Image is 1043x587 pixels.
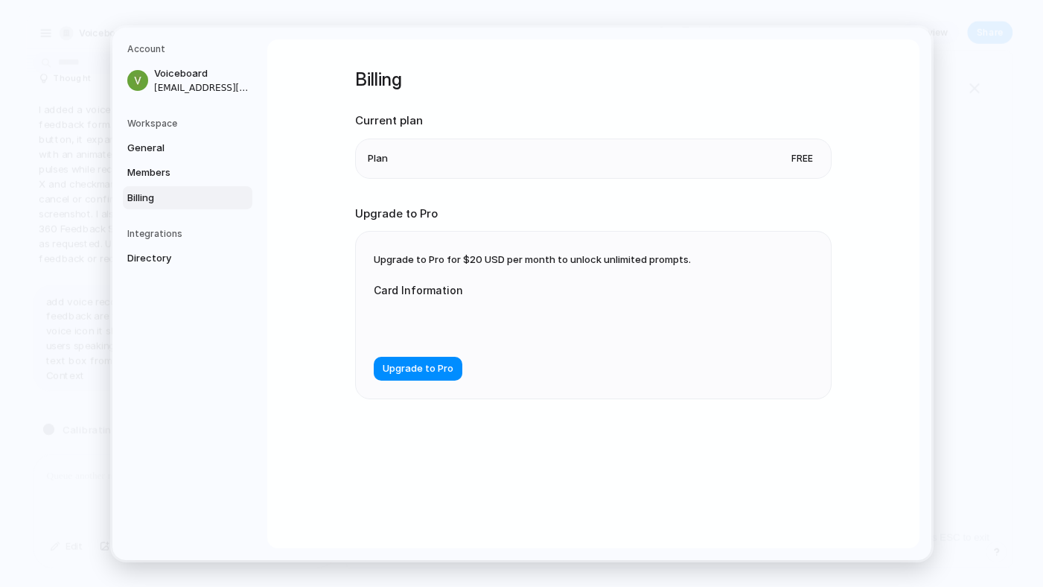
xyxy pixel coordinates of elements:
button: 4 [471,34,500,63]
h1: Billing [355,66,832,93]
span: 2 [303,40,310,57]
span: Directory [127,251,223,266]
span: Generate Questions [411,461,539,477]
button: Upgrade to Pro [374,357,462,381]
label: What feedback are you looking for? [125,278,578,294]
span: Upgrade to Pro [383,361,453,376]
span: Plan [368,150,388,165]
span: 3 [392,40,399,57]
span: Upgrade to Pro for $20 USD per month to unlock unlimited prompts. [374,253,691,265]
button: 1 [202,34,232,63]
a: Billing [123,185,252,209]
span: Free [785,150,819,165]
span: 1 [214,40,220,57]
p: Fill in the details below to generate personalized feedback questions [125,155,578,173]
span: 4 [482,40,488,57]
h1: Create 360 Feedback Survey [125,121,578,149]
label: Card Information [374,282,672,298]
button: 2 [292,34,322,63]
span: General [127,140,223,155]
a: General [123,136,252,159]
h5: Workspace [127,116,252,130]
span: Members [127,165,223,180]
button: Generate Questions [372,452,578,486]
label: Name [125,197,342,213]
h5: Integrations [127,227,252,241]
h2: Current plan [355,112,832,130]
span: Voiceboard [154,66,249,81]
div: Press ESC to exit [596,504,678,520]
iframe: Secure card payment input frame [386,316,660,330]
a: Directory [123,247,252,270]
label: Job Title [360,197,578,213]
a: Voiceboard[EMAIL_ADDRESS][DOMAIN_NAME] [123,62,252,99]
button: 3 [381,34,411,63]
span: Billing [127,190,223,205]
h2: Upgrade to Pro [355,205,832,222]
span: [EMAIL_ADDRESS][DOMAIN_NAME] [154,80,249,94]
a: Members [123,161,252,185]
h5: Account [127,42,252,56]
